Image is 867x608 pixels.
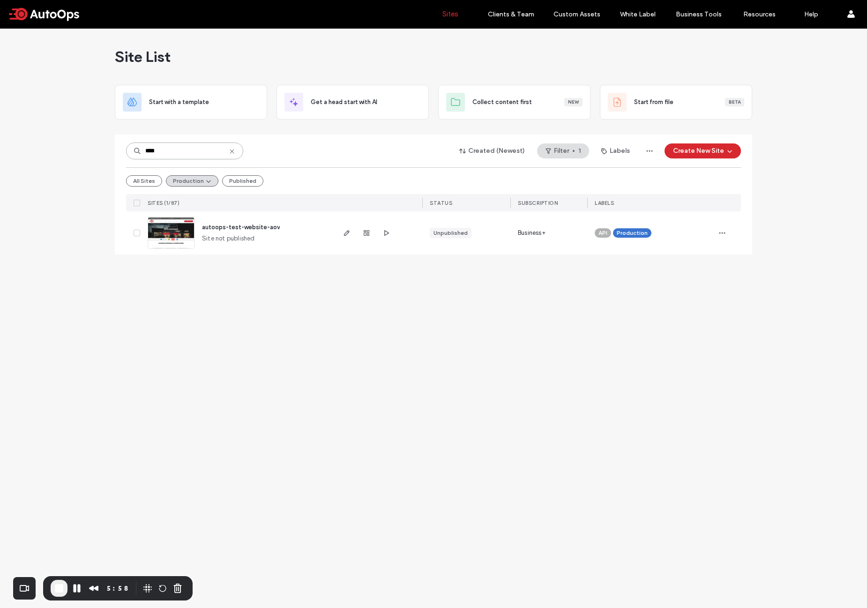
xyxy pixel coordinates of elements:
[537,143,589,158] button: Filter1
[126,175,162,187] button: All Sites
[553,10,600,18] label: Custom Assets
[222,175,263,187] button: Published
[600,85,752,120] div: Start from fileBeta
[202,234,255,243] span: Site not published
[202,224,280,231] a: autoops-test-website-aov
[518,200,558,206] span: SUBSCRIPTION
[115,47,171,66] span: Site List
[598,229,607,237] span: API
[277,85,429,120] div: Get a head start with AI
[438,85,590,120] div: Collect content firstNew
[433,229,468,237] div: Unpublished
[21,7,40,15] span: Help
[665,143,741,158] button: Create New Site
[564,98,583,106] div: New
[743,10,776,18] label: Resources
[725,98,744,106] div: Beta
[149,98,209,107] span: Start with a template
[620,10,656,18] label: White Label
[617,229,648,237] span: Production
[115,85,267,120] div: Start with a template
[311,98,377,107] span: Get a head start with AI
[593,143,638,158] button: Labels
[442,10,458,18] label: Sites
[472,98,532,107] span: Collect content first
[451,143,533,158] button: Created (Newest)
[676,10,722,18] label: Business Tools
[430,200,452,206] span: STATUS
[148,200,179,206] span: SITES (1/87)
[634,98,673,107] span: Start from file
[804,10,818,18] label: Help
[166,175,218,187] button: Production
[595,200,614,206] span: LABELS
[488,10,534,18] label: Clients & Team
[518,228,546,238] span: Business+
